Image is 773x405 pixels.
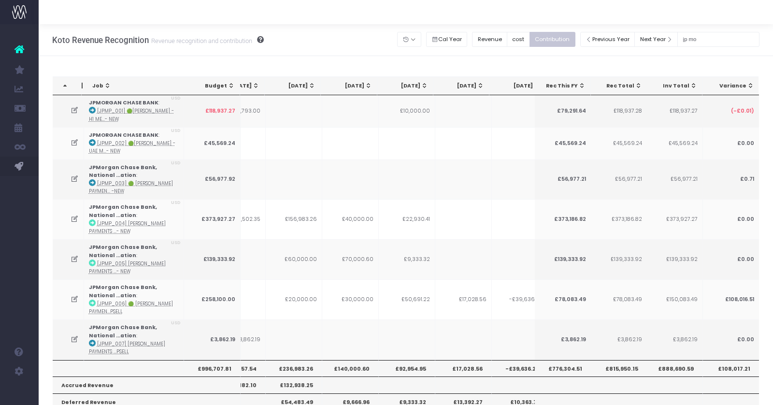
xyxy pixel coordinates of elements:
div: [DATE] [329,82,372,90]
div: [DATE] [442,82,484,90]
span: USD [171,95,181,102]
th: £888,690.59 [646,360,702,376]
div: Small button group [426,29,472,49]
td: £50,691.22 [379,279,435,319]
small: Revenue recognition and contribution [149,35,252,45]
th: Rec Total: activate to sort column ascending [591,77,647,95]
th: £776,304.51 [534,360,591,376]
td: -£39,636.29 [492,279,548,319]
th: Accrued Revenue [53,376,241,393]
span: USD [171,128,181,134]
th: Sep 25: activate to sort column ascending [321,77,377,95]
th: £140,000.60 [322,360,379,376]
td: : [84,159,184,200]
button: Revenue [472,32,507,47]
button: Previous Year [580,32,635,47]
td: £139,333.92 [534,239,591,279]
h3: Koto Revenue Recognition [52,35,264,45]
td: £78,083.49 [590,279,647,319]
td: £156,983.26 [266,199,322,239]
td: £10,000.00 [379,95,435,127]
abbr: [JPMP_003] 🟢 JP Morgan Payments - Coffee Table Book Part One - Brand -New [89,180,173,194]
td: £20,000.00 [266,279,322,319]
td: £45,569.24 [590,127,647,159]
td: £108,016.51 [702,279,759,319]
td: £139,333.92 [646,239,702,279]
abbr: [JPMP_004] JP Morgan Payments - Developer Campaign - Campaign - NEW [89,220,166,234]
td: £9,333.32 [379,239,435,279]
td: £45,569.24 [534,127,591,159]
td: : [84,319,184,360]
th: Variance: activate to sort column ascending [703,77,759,95]
strong: JPMorgan Chase Bank, National ...ation [89,324,157,339]
abbr: [JPMP_002] 🟢JP Morgan - UAE Messaging - Brand - NEW [89,140,175,154]
span: USD [171,320,181,327]
td: £45,569.24 [184,127,241,159]
th: Inv Total: activate to sort column ascending [646,77,702,95]
th: Budget: activate to sort column ascending [184,77,240,95]
button: cost [507,32,530,47]
td: £150,083.49 [646,279,702,319]
span: (-£0.01) [730,107,754,115]
div: Rec Total [600,82,642,90]
th: Job: activate to sort column ascending [84,77,186,95]
div: Job [93,82,181,90]
td: £3,862.19 [646,319,702,360]
strong: JPMORGAN CHASE BANK [89,131,158,139]
td: £40,000.00 [322,199,379,239]
td: £22,930.41 [379,199,435,239]
td: £118,937.27 [646,95,702,127]
th: Aug 25: activate to sort column ascending [265,77,321,95]
td: £30,000.00 [322,279,379,319]
abbr: [JPMP_007] JP Morgan Payments - Additional UAE Transcreation - Brand - Upsell [89,341,165,355]
td: £17,028.56 [435,279,492,319]
td: : [84,239,184,279]
td: £0.00 [702,239,759,279]
button: Next Year [634,32,678,47]
div: Inv Total [655,82,697,90]
td: £56,977.21 [646,159,702,200]
th: Dec 25: activate to sort column ascending [489,77,545,95]
th: £17,028.56 [435,360,492,376]
td: £45,569.24 [646,127,702,159]
td: £56,977.92 [184,159,241,200]
th: Oct 25: activate to sort column ascending [377,77,433,95]
td: £3,862.19 [184,319,241,360]
span: USD [171,160,181,167]
span: USD [171,200,181,206]
div: [DATE] [386,82,428,90]
button: Contribution [530,32,575,47]
abbr: [JPMP_005] JP Morgan Payments - H2 Messaging Playbook - Brand - NEW [89,260,166,275]
img: images/default_profile_image.png [12,386,27,400]
td: £373,186.82 [590,199,647,239]
th: : activate to sort column descending [53,77,82,95]
td: £373,927.27 [184,199,241,239]
td: £70,000.60 [322,239,379,279]
div: Budget [193,82,235,90]
td: £0.00 [702,127,759,159]
button: Cal Year [426,32,468,47]
td: £0.71 [702,159,759,200]
strong: JPMorgan Chase Bank, National ...ation [89,244,157,259]
th: Rec This FY: activate to sort column ascending [535,77,591,95]
strong: JPMorgan Chase Bank, National ...ation [89,164,157,179]
td: £373,927.27 [646,199,702,239]
td: : [84,95,184,127]
td: £79,291.64 [534,95,591,127]
span: USD [171,240,181,246]
td: : [84,199,184,239]
td: £139,333.92 [184,239,241,279]
td: £3,862.19 [590,319,647,360]
td: £373,186.82 [534,199,591,239]
td: £258,100.00 [184,279,241,319]
td: £3,862.19 [534,319,591,360]
td: £139,333.92 [590,239,647,279]
td: £78,083.49 [534,279,591,319]
th: £132,938.25 [266,376,322,393]
div: [DATE] [498,82,540,90]
div: Small button group [472,29,580,49]
abbr: [JPMP_006] 🟢 JP Morgan Payments - Coffee Table Book Part Two - Brand -Upsell [89,301,173,315]
td: £118,937.27 [184,95,241,127]
td: £118,937.28 [590,95,647,127]
th: £108,017.21 [702,360,759,376]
